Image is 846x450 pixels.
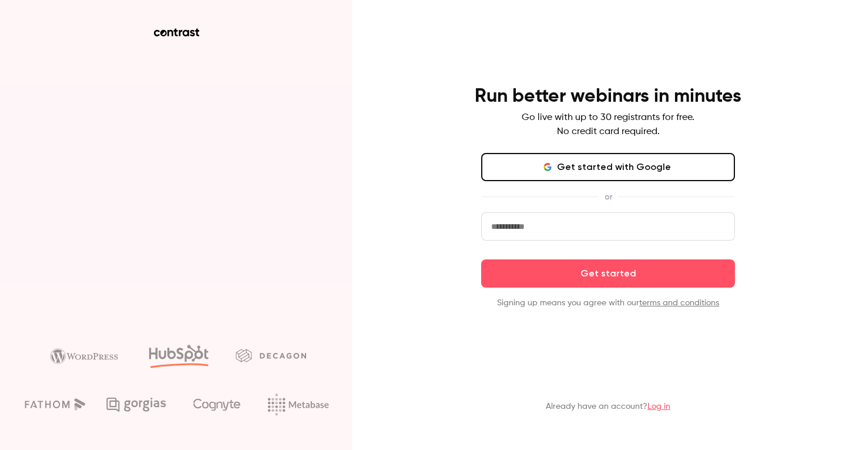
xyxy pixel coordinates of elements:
[546,401,670,412] p: Already have an account?
[481,153,735,181] button: Get started with Google
[599,191,618,203] span: or
[639,299,719,307] a: terms and conditions
[475,85,741,108] h4: Run better webinars in minutes
[481,297,735,309] p: Signing up means you agree with our
[236,349,306,362] img: decagon
[647,402,670,411] a: Log in
[481,259,735,288] button: Get started
[522,111,694,139] p: Go live with up to 30 registrants for free. No credit card required.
